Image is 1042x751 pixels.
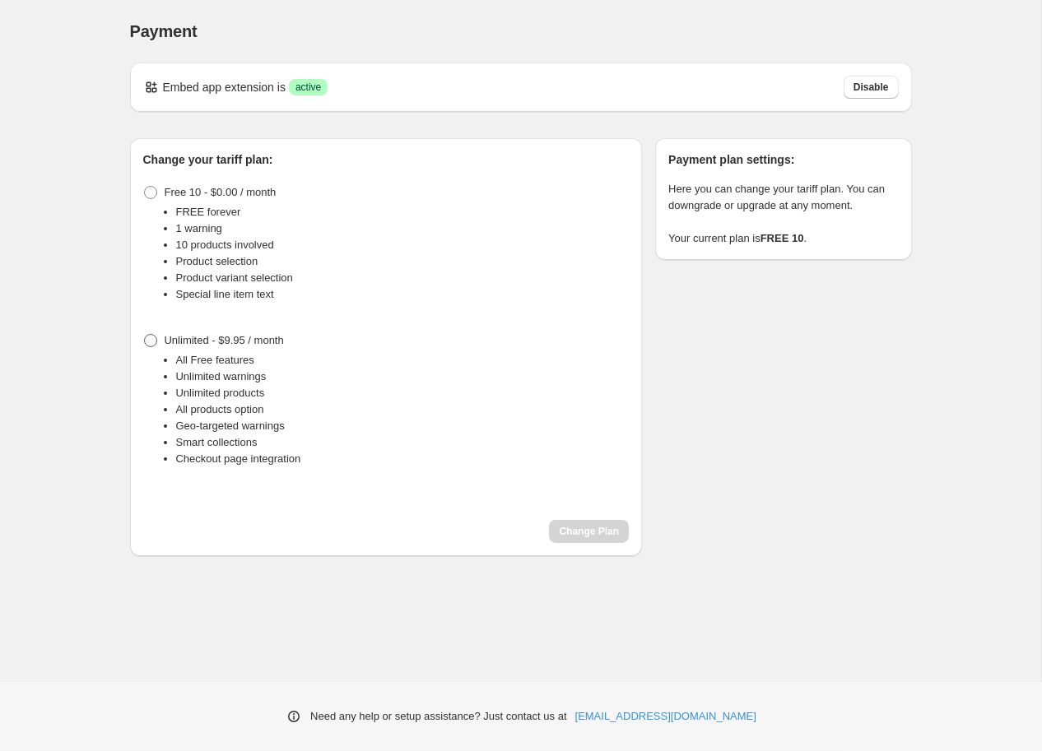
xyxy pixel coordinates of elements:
[143,151,630,168] h2: Change your tariff plan:
[165,334,284,346] span: Unlimited - $9.95 / month
[165,186,277,198] span: Free 10 - $0.00 / month
[176,434,630,451] li: Smart collections
[176,418,630,434] li: Geo-targeted warnings
[176,237,630,253] li: 10 products involved
[668,230,898,247] p: Your current plan is .
[176,253,630,270] li: Product selection
[176,204,630,220] li: FREE forever
[854,81,889,94] span: Disable
[295,81,321,94] span: active
[668,151,898,168] h2: Payment plan settings:
[176,270,630,286] li: Product variant selection
[130,22,198,40] span: Payment
[176,401,630,418] li: All products option
[575,708,756,725] a: [EMAIL_ADDRESS][DOMAIN_NAME]
[176,220,630,237] li: 1 warning
[668,181,898,214] p: Here you can change your tariff plan. You can downgrade or upgrade at any moment.
[176,385,630,401] li: Unlimited products
[176,286,630,303] li: Special line item text
[844,76,899,99] button: Disable
[163,79,286,95] p: Embed app extension is
[176,352,630,369] li: All Free features
[761,232,804,244] strong: FREE 10
[176,369,630,385] li: Unlimited warnings
[176,451,630,467] li: Checkout page integration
